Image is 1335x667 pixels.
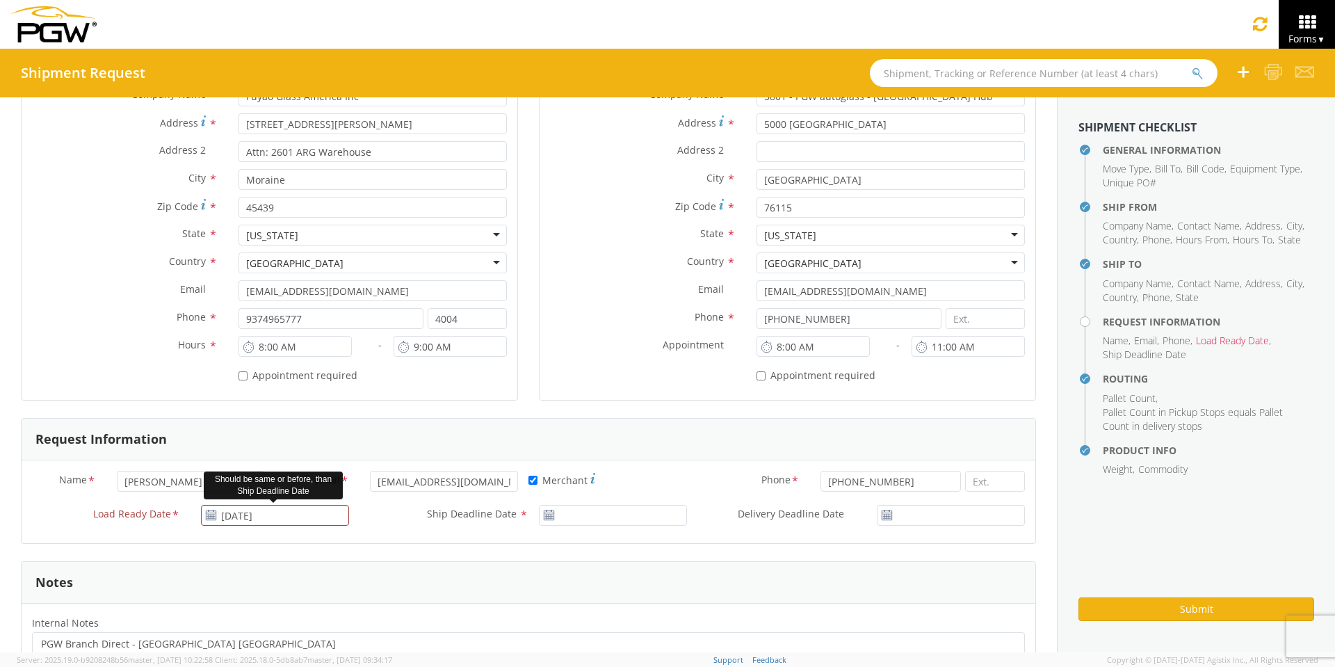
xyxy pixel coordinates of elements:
[1155,162,1181,175] span: Bill To
[1196,334,1269,347] span: Load Ready Date
[1230,162,1300,175] span: Equipment Type
[1103,392,1156,405] span: Pallet Count
[1107,654,1318,666] span: Copyright © [DATE]-[DATE] Agistix Inc., All Rights Reserved
[10,6,97,42] img: pgw-form-logo-1aaa8060b1cc70fad034.png
[1233,233,1272,246] span: Hours To
[17,654,213,665] span: Server: 2025.19.0-b9208248b56
[1134,334,1157,347] span: Email
[1078,120,1197,135] strong: Shipment Checklist
[178,338,206,351] span: Hours
[528,471,595,488] label: Merchant
[764,257,861,271] div: [GEOGRAPHIC_DATA]
[965,471,1025,492] input: Ext.
[378,338,382,351] span: -
[678,116,716,129] span: Address
[1142,233,1170,246] span: Phone
[1186,162,1224,175] span: Bill Code
[35,576,73,590] h3: Notes
[1245,277,1281,290] span: Address
[1142,291,1170,304] span: Phone
[1103,348,1186,361] span: Ship Deadline Date
[1176,291,1199,304] span: State
[1163,334,1192,348] li: ,
[870,59,1217,87] input: Shipment, Tracking or Reference Number (at least 4 chars)
[896,338,900,351] span: -
[1286,277,1304,291] li: ,
[1163,334,1190,347] span: Phone
[756,367,878,383] label: Appointment required
[698,282,724,296] span: Email
[1245,277,1283,291] li: ,
[238,367,360,383] label: Appointment required
[215,654,392,665] span: Client: 2025.18.0-5db8ab7
[1103,162,1151,176] li: ,
[307,654,392,665] span: master, [DATE] 09:34:17
[1103,233,1139,247] li: ,
[677,143,724,156] span: Address 2
[738,507,844,520] span: Delivery Deadline Date
[528,476,537,485] input: Merchant
[1177,277,1240,290] span: Contact Name
[204,472,343,499] div: Should be same or before, than Ship Deadline Date
[32,616,99,629] span: Internal Notes
[756,371,766,380] input: Appointment required
[1103,277,1172,290] span: Company Name
[128,654,213,665] span: master, [DATE] 10:22:58
[238,371,248,380] input: Appointment required
[946,308,1025,329] input: Ext.
[1103,145,1314,155] h4: General Information
[1286,277,1302,290] span: City
[160,116,198,129] span: Address
[1245,219,1281,232] span: Address
[1142,233,1172,247] li: ,
[59,473,87,489] span: Name
[1138,463,1188,476] span: Commodity
[695,310,724,323] span: Phone
[246,257,343,271] div: [GEOGRAPHIC_DATA]
[675,200,716,213] span: Zip Code
[428,308,507,329] input: Ext.
[1288,32,1325,45] span: Forms
[427,507,517,520] span: Ship Deadline Date
[1245,219,1283,233] li: ,
[1177,219,1240,232] span: Contact Name
[663,338,724,351] span: Appointment
[1196,334,1271,348] li: ,
[752,654,786,665] a: Feedback
[93,507,171,523] span: Load Ready Date
[1103,373,1314,384] h4: Routing
[1230,162,1302,176] li: ,
[761,473,791,489] span: Phone
[1103,463,1135,476] li: ,
[1155,162,1183,176] li: ,
[1134,334,1159,348] li: ,
[713,654,743,665] a: Support
[188,171,206,184] span: City
[1286,219,1304,233] li: ,
[1103,219,1172,232] span: Company Name
[1177,277,1242,291] li: ,
[180,282,206,296] span: Email
[35,433,167,447] h3: Request Information
[1103,219,1174,233] li: ,
[1103,334,1131,348] li: ,
[246,229,298,243] div: [US_STATE]
[1278,233,1301,246] span: State
[21,65,145,81] h4: Shipment Request
[1142,291,1172,305] li: ,
[1103,162,1149,175] span: Move Type
[1103,291,1137,304] span: Country
[1286,219,1302,232] span: City
[1103,334,1128,347] span: Name
[700,227,724,240] span: State
[687,255,724,268] span: Country
[1103,233,1137,246] span: Country
[159,143,206,156] span: Address 2
[157,200,198,213] span: Zip Code
[1103,202,1314,212] h4: Ship From
[1103,392,1158,405] li: ,
[1186,162,1227,176] li: ,
[1233,233,1275,247] li: ,
[177,310,206,323] span: Phone
[706,171,724,184] span: City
